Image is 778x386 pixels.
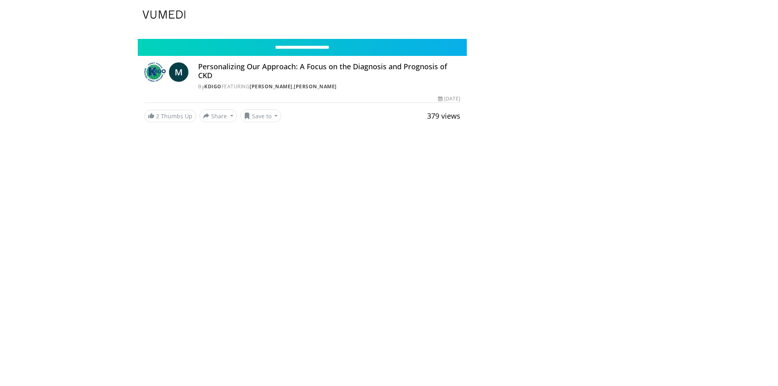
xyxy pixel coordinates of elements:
span: 2 [156,112,159,120]
span: 379 views [427,111,460,121]
h4: Personalizing Our Approach: A Focus on the Diagnosis and Prognosis of CKD [198,62,460,80]
div: [DATE] [438,95,460,102]
img: VuMedi Logo [143,11,186,19]
a: [PERSON_NAME] [294,83,337,90]
a: KDIGO [204,83,222,90]
div: By FEATURING , [198,83,460,90]
button: Share [199,109,237,122]
a: M [169,62,188,82]
button: Save to [240,109,282,122]
a: [PERSON_NAME] [250,83,293,90]
img: KDIGO [144,62,166,82]
a: 2 Thumbs Up [144,110,196,122]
